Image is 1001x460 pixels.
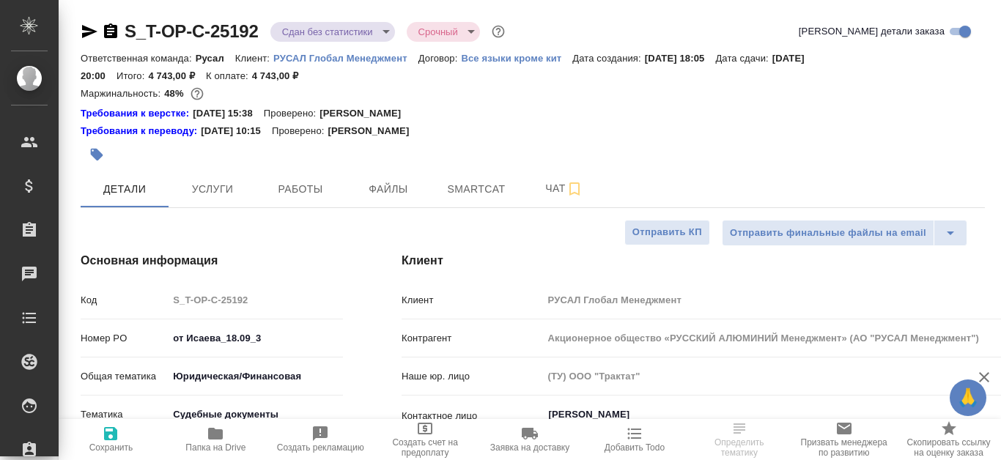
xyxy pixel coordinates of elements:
span: Услуги [177,180,248,199]
button: Срочный [414,26,462,38]
p: Дата создания: [572,53,644,64]
input: Пустое поле [168,289,343,311]
p: Дата сдачи: [715,53,772,64]
span: Определить тематику [695,437,783,458]
p: Наше юр. лицо [402,369,543,384]
a: РУСАЛ Глобал Менеджмент [273,51,418,64]
p: Маржинальность: [81,88,164,99]
button: Добавить тэг [81,138,113,171]
span: Создать рекламацию [277,442,364,453]
span: Создать счет на предоплату [382,437,469,458]
p: Контактное лицо [402,409,543,423]
svg: Подписаться [566,180,583,198]
p: К оплате: [206,70,252,81]
p: [PERSON_NAME] [319,106,412,121]
p: 48% [164,88,187,99]
p: Русал [196,53,235,64]
a: S_T-OP-C-25192 [125,21,259,41]
p: Все языки кроме кит [461,53,572,64]
span: [PERSON_NAME] детали заказа [799,24,945,39]
p: Ответственная команда: [81,53,196,64]
span: Призвать менеджера по развитию [800,437,887,458]
button: Отправить финальные файлы на email [722,220,934,246]
p: Общая тематика [81,369,168,384]
button: Заявка на доставку [478,419,583,460]
span: Smartcat [441,180,511,199]
span: 🙏 [956,382,980,413]
p: Клиент [402,293,543,308]
button: Сохранить [59,419,163,460]
button: Определить тематику [687,419,791,460]
p: Тематика [81,407,168,422]
span: Файлы [353,180,424,199]
div: Сдан без статистики [407,22,480,42]
p: [PERSON_NAME] [328,124,420,138]
button: Папка на Drive [163,419,268,460]
button: Отправить КП [624,220,710,245]
p: [DATE] 10:15 [201,124,272,138]
span: Детали [89,180,160,199]
p: Контрагент [402,331,543,346]
div: Нажми, чтобы открыть папку с инструкцией [81,106,193,121]
span: Заявка на доставку [490,442,569,453]
span: Чат [529,179,599,198]
button: Скопировать ссылку на оценку заказа [896,419,1001,460]
p: 4 743,00 ₽ [252,70,310,81]
a: Требования к верстке: [81,106,193,121]
button: 🙏 [950,379,986,416]
p: Код [81,293,168,308]
p: [DATE] 15:38 [193,106,264,121]
p: 4 743,00 ₽ [148,70,206,81]
div: split button [722,220,967,246]
button: Создать счет на предоплату [373,419,478,460]
button: Доп статусы указывают на важность/срочность заказа [489,22,508,41]
span: Отправить финальные файлы на email [730,225,926,242]
a: Требования к переводу: [81,124,201,138]
p: Договор: [418,53,462,64]
p: Проверено: [272,124,328,138]
button: Добавить Todo [582,419,687,460]
span: Работы [265,180,336,199]
button: Скопировать ссылку для ЯМессенджера [81,23,98,40]
button: Создать рекламацию [268,419,373,460]
span: Добавить Todo [605,442,665,453]
span: Сохранить [89,442,133,453]
span: Папка на Drive [185,442,245,453]
p: Итого: [117,70,148,81]
div: Судебные документы [168,402,343,427]
div: Сдан без статистики [270,22,395,42]
div: Нажми, чтобы открыть папку с инструкцией [81,124,201,138]
p: РУСАЛ Глобал Менеджмент [273,53,418,64]
button: Сдан без статистики [278,26,377,38]
p: Проверено: [264,106,320,121]
p: Номер PO [81,331,168,346]
span: Отправить КП [632,224,702,241]
div: Юридическая/Финансовая [168,364,343,389]
button: 696.80 RUB; 675.00 UAH; [188,84,207,103]
button: Призвать менеджера по развитию [791,419,896,460]
p: [DATE] 18:05 [645,53,716,64]
button: Скопировать ссылку [102,23,119,40]
h4: Основная информация [81,252,343,270]
a: Все языки кроме кит [461,51,572,64]
p: Клиент: [235,53,273,64]
h4: Клиент [402,252,985,270]
span: Скопировать ссылку на оценку заказа [905,437,992,458]
input: ✎ Введи что-нибудь [168,327,343,349]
